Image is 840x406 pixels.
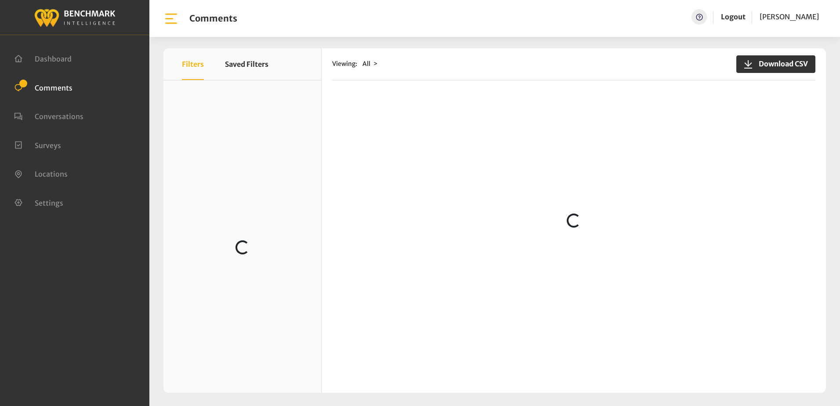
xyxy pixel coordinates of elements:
span: [PERSON_NAME] [760,12,819,21]
button: Filters [182,48,204,80]
a: Surveys [14,140,61,149]
a: Settings [14,198,63,207]
button: Download CSV [736,55,815,73]
a: Logout [721,12,746,21]
span: Dashboard [35,54,72,63]
a: Comments [14,83,72,91]
span: All [362,60,370,68]
a: Dashboard [14,54,72,62]
span: Surveys [35,141,61,149]
span: Download CSV [753,58,808,69]
button: Saved Filters [225,48,268,80]
span: Viewing: [332,59,357,69]
span: Locations [35,170,68,178]
h1: Comments [189,13,237,24]
a: [PERSON_NAME] [760,9,819,25]
a: Locations [14,169,68,178]
span: Comments [35,83,72,92]
a: Logout [721,9,746,25]
img: bar [163,11,179,26]
a: Conversations [14,111,83,120]
img: benchmark [34,7,116,28]
span: Conversations [35,112,83,121]
span: Settings [35,198,63,207]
